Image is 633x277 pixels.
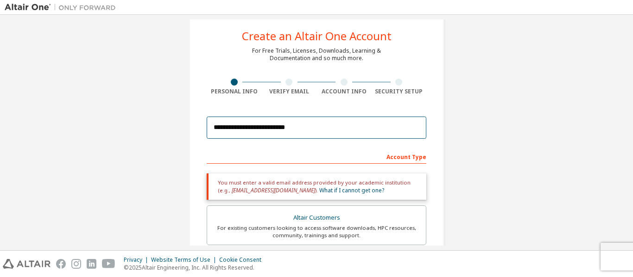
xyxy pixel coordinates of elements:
[102,259,115,269] img: youtube.svg
[124,264,267,271] p: © 2025 Altair Engineering, Inc. All Rights Reserved.
[56,259,66,269] img: facebook.svg
[232,186,315,194] span: [EMAIL_ADDRESS][DOMAIN_NAME]
[151,256,219,264] div: Website Terms of Use
[316,88,372,95] div: Account Info
[71,259,81,269] img: instagram.svg
[87,259,96,269] img: linkedin.svg
[207,149,426,164] div: Account Type
[262,88,317,95] div: Verify Email
[207,173,426,200] div: You must enter a valid email address provided by your academic institution (e.g., ).
[207,88,262,95] div: Personal Info
[213,211,420,224] div: Altair Customers
[219,256,267,264] div: Cookie Consent
[242,31,392,42] div: Create an Altair One Account
[252,47,381,62] div: For Free Trials, Licenses, Downloads, Learning & Documentation and so much more.
[5,3,120,12] img: Altair One
[213,224,420,239] div: For existing customers looking to access software downloads, HPC resources, community, trainings ...
[319,186,384,194] a: What if I cannot get one?
[124,256,151,264] div: Privacy
[372,88,427,95] div: Security Setup
[3,259,51,269] img: altair_logo.svg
